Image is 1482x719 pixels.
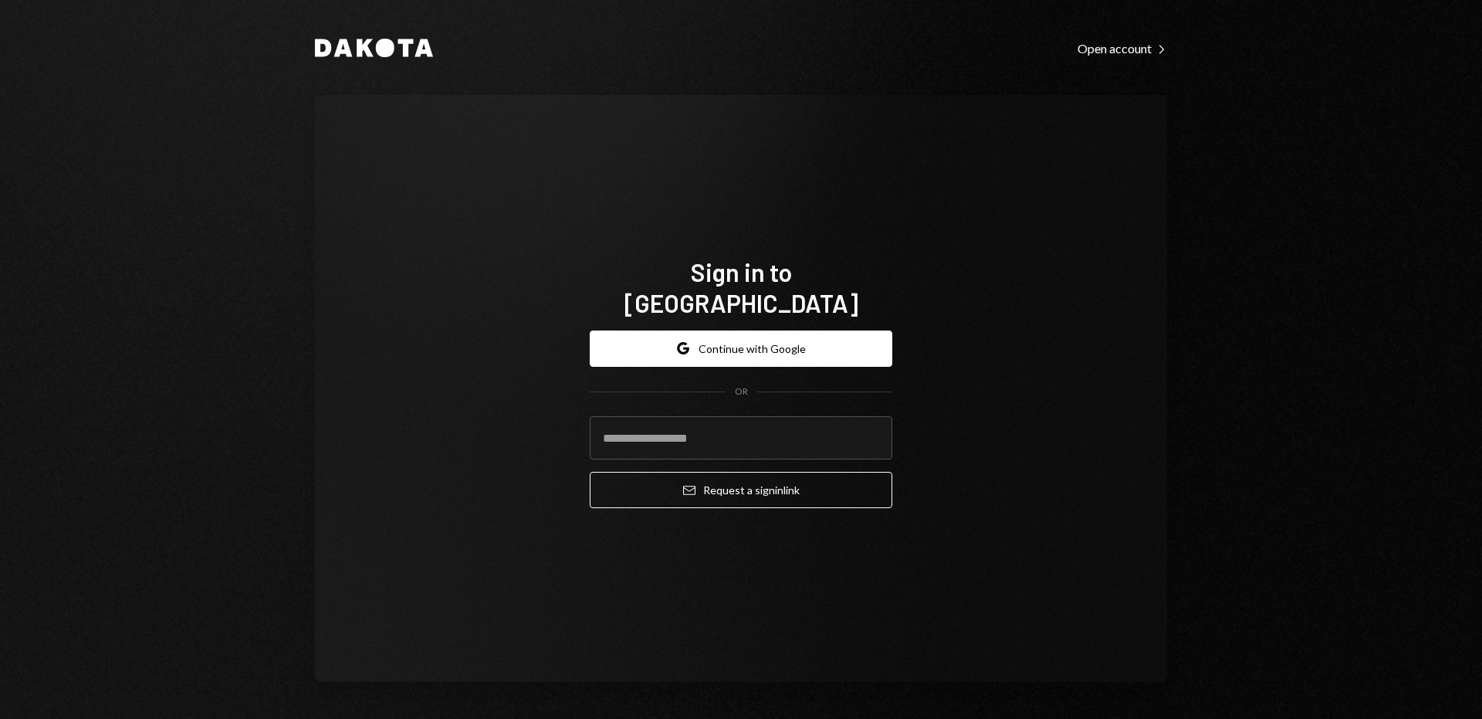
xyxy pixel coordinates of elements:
a: Open account [1078,39,1167,56]
button: Request a signinlink [590,472,892,508]
h1: Sign in to [GEOGRAPHIC_DATA] [590,256,892,318]
button: Continue with Google [590,331,892,367]
div: Open account [1078,41,1167,56]
div: OR [735,385,748,399]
